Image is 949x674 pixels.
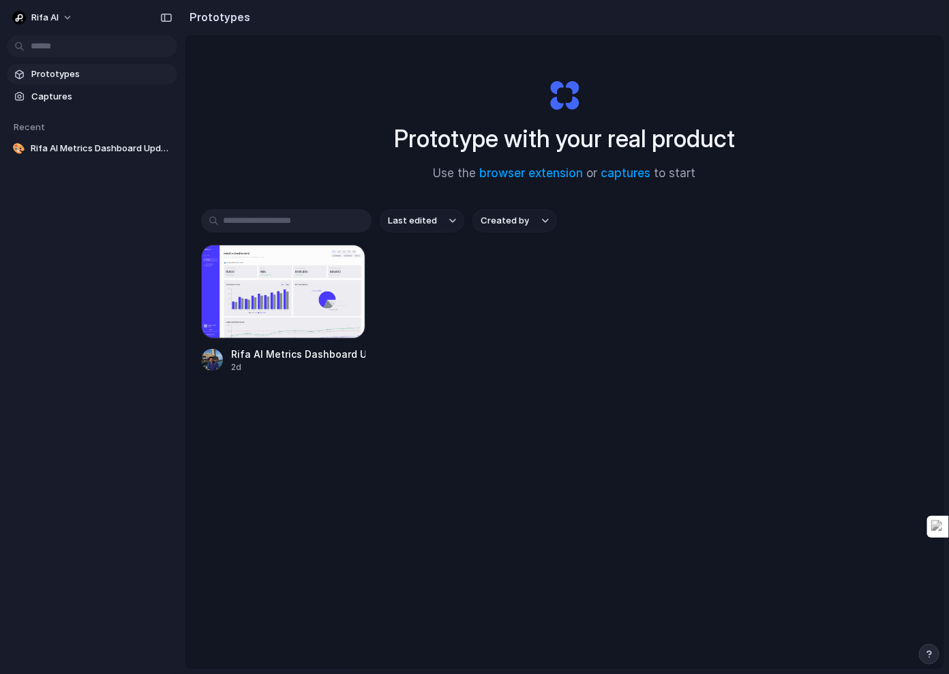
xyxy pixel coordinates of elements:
button: Rifa AI [7,7,80,29]
div: 🎨 [12,142,25,155]
span: Rifa AI Metrics Dashboard Update [31,142,172,155]
h1: Prototype with your real product [394,121,735,157]
span: Created by [481,214,529,228]
div: 2d [231,361,365,373]
a: captures [601,166,651,180]
a: 🎨Rifa AI Metrics Dashboard Update [7,138,177,159]
button: Created by [472,209,557,232]
span: Use the or to start [434,165,696,183]
button: Last edited [380,209,464,232]
h2: Prototypes [184,9,250,25]
span: Prototypes [31,67,172,81]
div: Rifa AI Metrics Dashboard Update [231,347,365,361]
span: Captures [31,90,172,104]
span: Recent [14,121,45,132]
a: Rifa AI Metrics Dashboard UpdateRifa AI Metrics Dashboard Update2d [201,245,365,373]
a: Captures [7,87,177,107]
a: browser extension [480,166,584,180]
span: Rifa AI [31,11,59,25]
a: Prototypes [7,64,177,85]
span: Last edited [388,214,437,228]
